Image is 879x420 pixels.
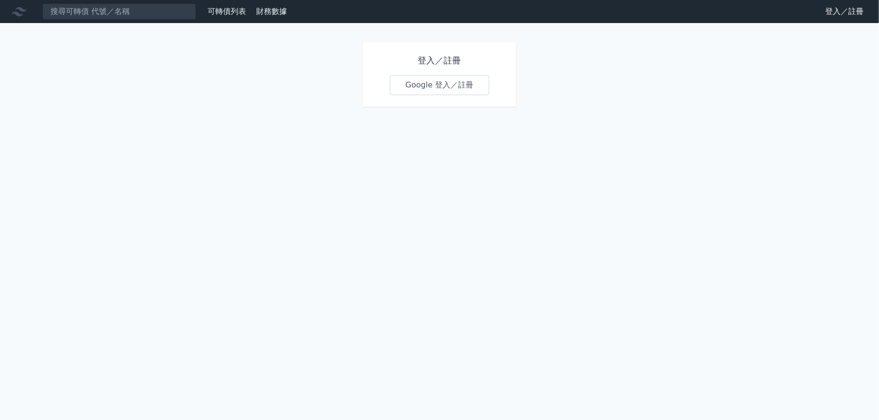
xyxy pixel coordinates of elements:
h1: 登入／註冊 [390,54,490,67]
input: 搜尋可轉債 代號／名稱 [42,3,196,20]
a: 可轉債列表 [208,7,246,16]
a: 登入／註冊 [817,4,871,19]
a: Google 登入／註冊 [390,75,490,95]
a: 財務數據 [256,7,287,16]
